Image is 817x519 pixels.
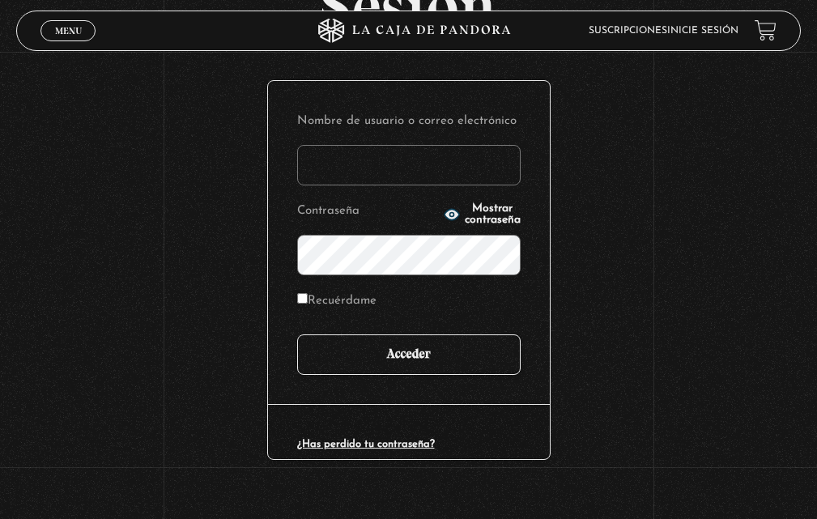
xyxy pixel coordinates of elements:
span: Cerrar [49,40,87,51]
a: Suscripciones [589,26,667,36]
a: ¿Has perdido tu contraseña? [297,439,435,449]
button: Mostrar contraseña [444,203,521,226]
input: Acceder [297,334,521,375]
input: Recuérdame [297,293,308,304]
label: Recuérdame [297,290,377,312]
a: View your shopping cart [755,19,777,41]
span: Menu [55,26,82,36]
a: Inicie sesión [667,26,738,36]
span: Mostrar contraseña [465,203,521,226]
label: Contraseña [297,200,439,222]
label: Nombre de usuario o correo electrónico [297,110,521,132]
